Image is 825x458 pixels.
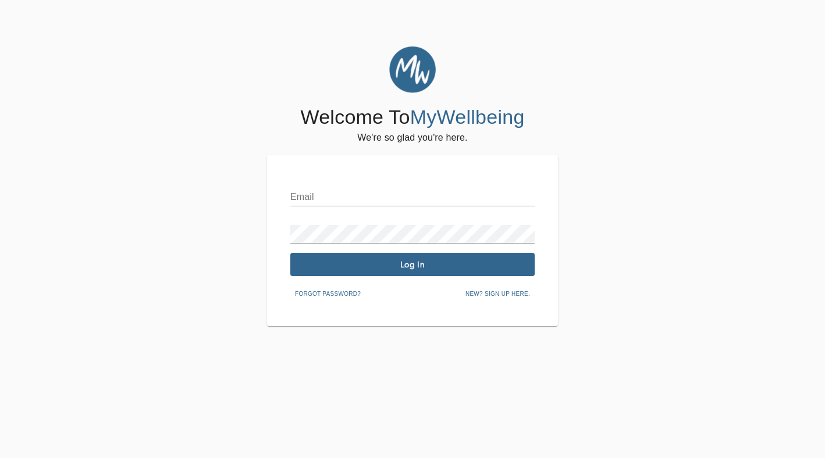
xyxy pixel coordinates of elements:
button: Forgot password? [290,285,365,303]
img: MyWellbeing [389,46,436,93]
button: New? Sign up here. [461,285,535,303]
span: MyWellbeing [410,106,525,128]
span: Forgot password? [295,289,361,299]
span: Log In [295,259,530,270]
h4: Welcome To [300,105,524,130]
a: Forgot password? [290,288,365,298]
button: Log In [290,253,535,276]
span: New? Sign up here. [465,289,530,299]
h6: We're so glad you're here. [357,130,467,146]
